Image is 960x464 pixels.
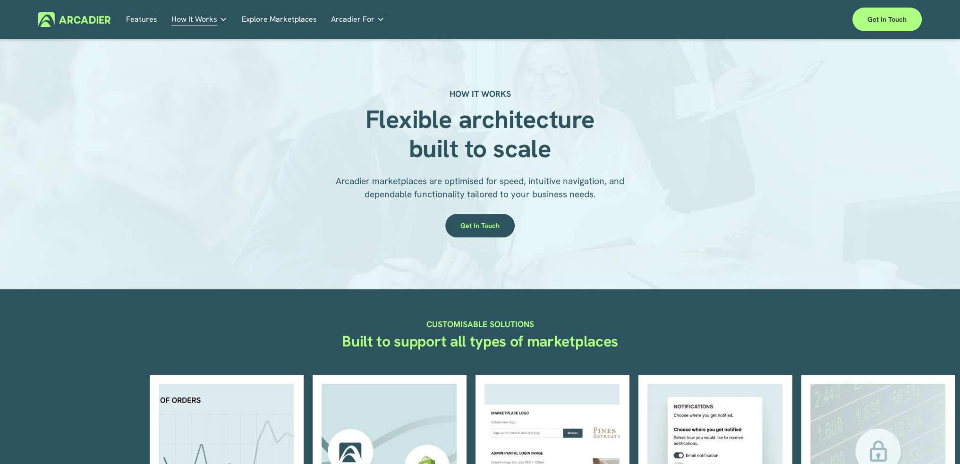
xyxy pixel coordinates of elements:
strong: Flexible architecture built to scale [365,103,601,165]
strong: CUSTOMISABLE SOLUTIONS [426,319,534,329]
a: Explore Marketplaces [242,12,317,27]
strong: Built to support all types of marketplaces [342,331,618,351]
a: Get in touch [852,8,922,31]
img: Arcadier [38,12,110,27]
a: folder dropdown [331,12,384,27]
span: Arcadier marketplaces are optimised for speed, intuitive navigation, and dependable functionality... [336,175,627,200]
a: Get in touch [445,214,515,237]
span: How It Works [171,13,217,26]
iframe: Chat Widget [790,355,960,464]
a: folder dropdown [171,12,227,27]
a: Features [126,12,157,27]
strong: HOW IT WORKS [450,88,511,99]
span: Arcadier For [331,13,374,26]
